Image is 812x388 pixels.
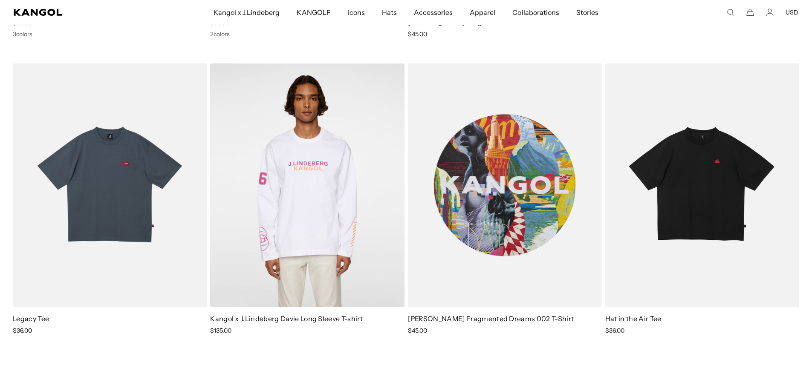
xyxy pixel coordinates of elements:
div: 3 colors [13,30,207,38]
div: 2 colors [210,30,404,38]
img: Hat in the Air Tee [605,63,799,307]
img: Tristan Eaton Fragmented Dreams 002 T-Shirt [408,63,602,307]
span: $45.00 [408,327,427,334]
a: Account [766,9,774,16]
a: Kangol [14,9,141,16]
a: [PERSON_NAME] Fragmented Dreams 002 T-Shirt [408,314,574,323]
button: Cart [746,9,754,16]
span: $135.00 [210,327,231,334]
a: Legacy Tee [13,314,49,323]
img: Legacy Tee [13,63,207,307]
img: Kangol x J.Lindeberg Davie Long Sleeve T-shirt [210,63,404,307]
span: $36.00 [605,327,624,334]
span: $36.00 [13,327,32,334]
summary: Search here [727,9,734,16]
a: Kangol x J.Lindeberg Davie Long Sleeve T-shirt [210,314,363,323]
button: USD [786,9,798,16]
span: $45.00 [408,30,427,38]
a: Hat in the Air Tee [605,314,662,323]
